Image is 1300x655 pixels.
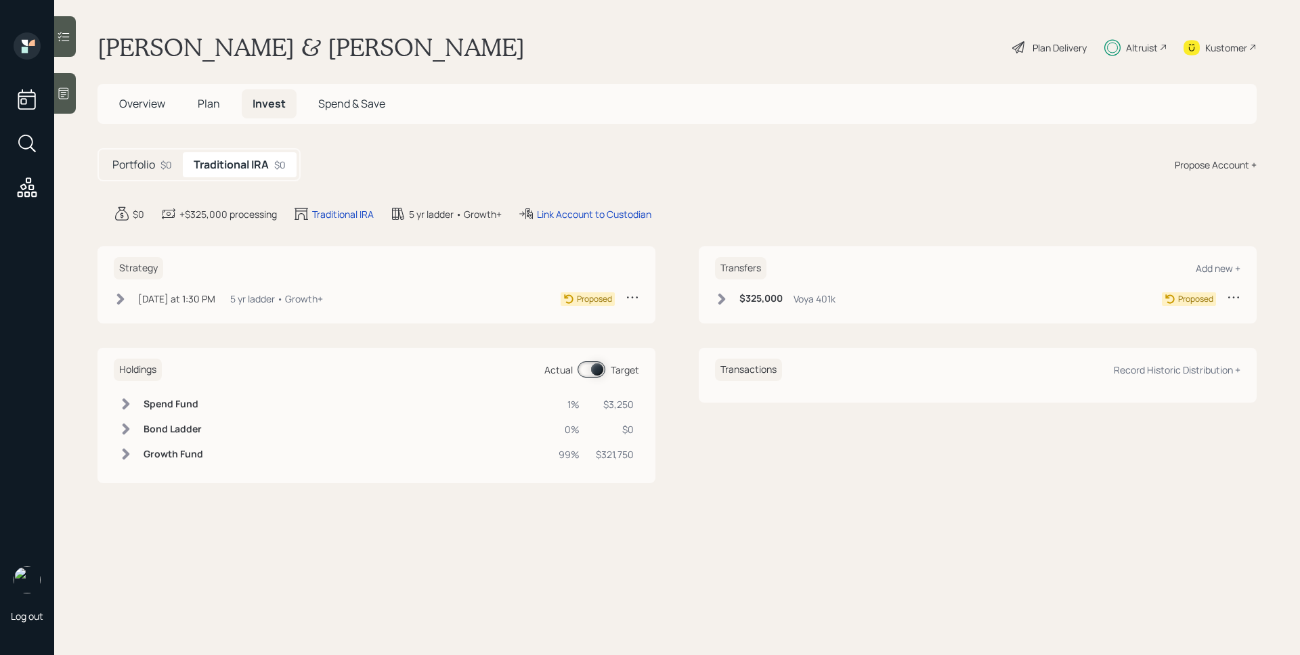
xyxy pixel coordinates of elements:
h6: Strategy [114,257,163,279]
h6: Transactions [715,359,782,381]
h6: Holdings [114,359,162,381]
div: [DATE] at 1:30 PM [138,292,215,306]
h5: Portfolio [112,158,155,171]
div: Propose Account + [1175,158,1257,172]
img: james-distasi-headshot.png [14,566,41,593]
span: Spend & Save [318,96,385,111]
div: Altruist [1126,41,1158,55]
div: 99% [559,447,580,461]
h6: Spend Fund [144,399,203,410]
div: Target [611,363,639,377]
div: Log out [11,610,43,623]
span: Overview [119,96,165,111]
div: Proposed [577,293,612,305]
h6: Transfers [715,257,766,279]
span: Invest [253,96,286,111]
div: $0 [596,422,634,436]
div: Plan Delivery [1033,41,1087,55]
div: Link Account to Custodian [537,207,651,221]
div: $0 [160,158,172,172]
div: Actual [544,363,573,377]
div: 5 yr ladder • Growth+ [409,207,502,221]
div: 0% [559,422,580,436]
h6: Growth Fund [144,449,203,460]
div: 5 yr ladder • Growth+ [230,292,323,306]
div: +$325,000 processing [179,207,277,221]
div: Kustomer [1205,41,1247,55]
span: Plan [198,96,220,111]
div: $0 [274,158,286,172]
div: $3,250 [596,397,634,411]
div: Voya 401k [794,292,836,306]
div: Traditional IRA [312,207,374,221]
h6: Bond Ladder [144,424,203,435]
div: Record Historic Distribution + [1114,363,1240,376]
h6: $325,000 [739,293,783,304]
div: $321,750 [596,447,634,461]
h1: [PERSON_NAME] & [PERSON_NAME] [97,32,525,62]
div: Add new + [1196,262,1240,275]
h5: Traditional IRA [194,158,269,171]
div: 1% [559,397,580,411]
div: $0 [133,207,144,221]
div: Proposed [1178,293,1213,305]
